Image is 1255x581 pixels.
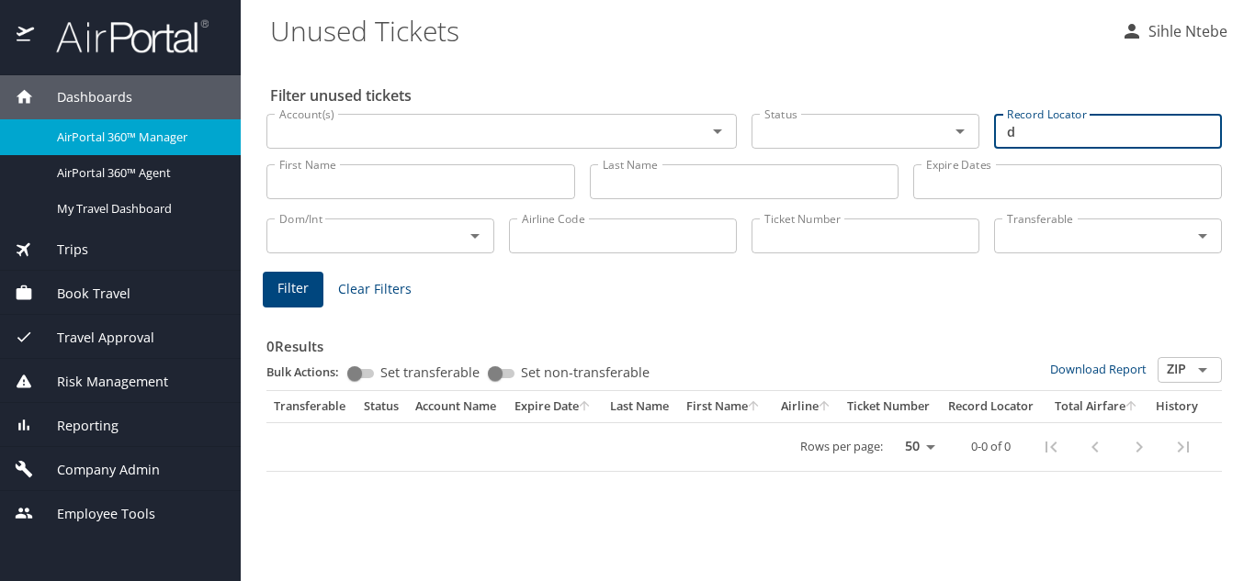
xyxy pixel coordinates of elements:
[819,401,831,413] button: sort
[679,391,772,422] th: First Name
[1190,357,1215,383] button: Open
[266,363,354,380] p: Bulk Actions:
[1114,15,1235,48] button: Sihle Ntebe
[34,284,130,304] span: Book Travel
[34,372,168,392] span: Risk Management
[17,18,36,54] img: icon-airportal.png
[266,325,1222,357] h3: 0 Results
[1143,20,1227,42] p: Sihle Ntebe
[408,391,507,422] th: Account Name
[1046,391,1148,422] th: Total Airfare
[270,2,1106,59] h1: Unused Tickets
[36,18,209,54] img: airportal-logo.png
[34,240,88,260] span: Trips
[380,366,480,379] span: Set transferable
[840,391,941,422] th: Ticket Number
[57,164,219,182] span: AirPortal 360™ Agent
[705,118,730,144] button: Open
[57,200,219,218] span: My Travel Dashboard
[338,278,412,301] span: Clear Filters
[1050,361,1147,377] a: Download Report
[34,504,155,524] span: Employee Tools
[521,366,650,379] span: Set non-transferable
[947,118,973,144] button: Open
[507,391,603,422] th: Expire Date
[34,460,160,480] span: Company Admin
[270,81,1226,110] h2: Filter unused tickets
[1125,401,1138,413] button: sort
[34,328,154,348] span: Travel Approval
[971,441,1011,453] p: 0-0 of 0
[356,391,408,422] th: Status
[772,391,840,422] th: Airline
[34,87,132,107] span: Dashboards
[941,391,1045,422] th: Record Locator
[274,398,349,415] div: Transferable
[800,441,883,453] p: Rows per page:
[462,223,488,249] button: Open
[1190,223,1215,249] button: Open
[57,128,219,146] span: AirPortal 360™ Manager
[1148,391,1206,422] th: History
[748,401,761,413] button: sort
[603,391,679,422] th: Last Name
[34,416,119,436] span: Reporting
[331,273,419,307] button: Clear Filters
[266,391,1222,472] table: custom pagination table
[890,433,942,461] select: rows per page
[579,401,592,413] button: sort
[277,277,309,300] span: Filter
[263,272,323,307] button: Filter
